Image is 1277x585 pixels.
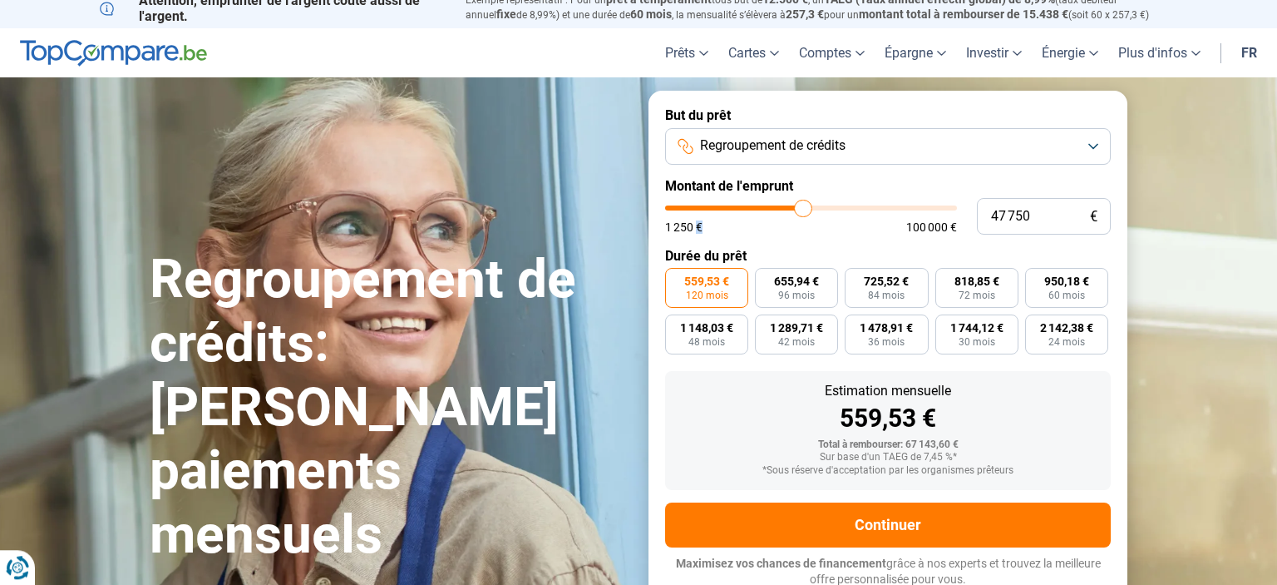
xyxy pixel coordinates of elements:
[770,322,823,334] span: 1 289,71 €
[959,290,995,300] span: 72 mois
[1040,322,1093,334] span: 2 142,38 €
[786,7,824,21] span: 257,3 €
[700,136,846,155] span: Regroupement de crédits
[959,337,995,347] span: 30 mois
[665,178,1111,194] label: Montant de l'emprunt
[906,221,957,233] span: 100 000 €
[630,7,672,21] span: 60 mois
[864,275,909,287] span: 725,52 €
[950,322,1003,334] span: 1 744,12 €
[496,7,516,21] span: fixe
[665,221,703,233] span: 1 250 €
[680,322,733,334] span: 1 148,03 €
[1044,275,1089,287] span: 950,18 €
[676,557,886,570] span: Maximisez vos chances de financement
[678,439,1097,451] div: Total à rembourser: 67 143,60 €
[1108,28,1210,77] a: Plus d'infos
[1090,210,1097,224] span: €
[678,406,1097,431] div: 559,53 €
[1048,337,1085,347] span: 24 mois
[778,290,815,300] span: 96 mois
[686,290,728,300] span: 120 mois
[774,275,819,287] span: 655,94 €
[859,7,1068,21] span: montant total à rembourser de 15.438 €
[956,28,1032,77] a: Investir
[1032,28,1108,77] a: Énergie
[688,337,725,347] span: 48 mois
[665,248,1111,264] label: Durée du prêt
[665,107,1111,123] label: But du prêt
[678,452,1097,464] div: Sur base d'un TAEG de 7,45 %*
[665,503,1111,548] button: Continuer
[655,28,718,77] a: Prêts
[1048,290,1085,300] span: 60 mois
[718,28,789,77] a: Cartes
[678,384,1097,398] div: Estimation mensuelle
[1231,28,1267,77] a: fr
[954,275,999,287] span: 818,85 €
[860,322,913,334] span: 1 478,91 €
[684,275,729,287] span: 559,53 €
[20,40,207,67] img: TopCompare
[875,28,956,77] a: Épargne
[150,248,629,568] h1: Regroupement de crédits: [PERSON_NAME] paiements mensuels
[778,337,815,347] span: 42 mois
[868,290,905,300] span: 84 mois
[789,28,875,77] a: Comptes
[868,337,905,347] span: 36 mois
[665,128,1111,165] button: Regroupement de crédits
[678,465,1097,477] div: *Sous réserve d'acceptation par les organismes prêteurs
